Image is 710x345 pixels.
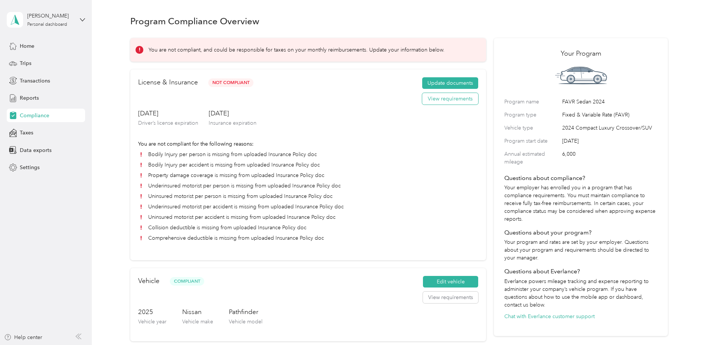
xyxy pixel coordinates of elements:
[138,77,198,87] h2: License & Insurance
[138,192,478,200] li: Uninsured motorist per person is missing from uploaded Insurance Policy doc
[138,140,478,148] p: You are not compliant for the following reasons:
[20,112,49,119] span: Compliance
[504,124,560,132] label: Vehicle type
[138,224,478,231] li: Collision deductible is missing from uploaded Insurance Policy doc
[562,150,657,166] span: 6,000
[182,307,213,317] h3: Nissan
[422,77,478,89] button: Update documents
[562,137,657,145] span: [DATE]
[20,94,39,102] span: Reports
[149,46,445,54] p: You are not compliant, and could be responsible for taxes on your monthly reimbursements. Update ...
[209,119,256,127] p: Insurance expiration
[504,98,560,106] label: Program name
[20,146,52,154] span: Data exports
[138,203,478,211] li: Underinsured motorist per accident is missing from uploaded Insurance Policy doc
[130,17,259,25] h1: Program Compliance Overview
[20,42,34,50] span: Home
[229,318,262,326] p: Vehicle model
[20,59,31,67] span: Trips
[138,119,198,127] p: Driver’s license expiration
[138,182,478,190] li: Underinsured motorist per person is missing from uploaded Insurance Policy doc
[504,184,657,223] p: Your employer has enrolled you in a program that has compliance requirements. You must maintain c...
[138,150,478,158] li: Bodily Injury per person is missing from uploaded Insurance Policy doc
[138,234,478,242] li: Comprehensive deductible is missing from uploaded Insurance Policy doc
[504,150,560,166] label: Annual estimated mileage
[229,307,262,317] h3: Pathfinder
[27,12,74,20] div: [PERSON_NAME]
[182,318,213,326] p: Vehicle make
[504,174,657,183] h4: Questions about compliance?
[138,171,478,179] li: Property damage coverage is missing from uploaded Insurance Policy doc
[422,93,478,105] button: View requirements
[504,111,560,119] label: Program type
[504,277,657,309] p: Everlance powers mileage tracking and expense reporting to administer your company’s vehicle prog...
[504,137,560,145] label: Program start date
[208,78,253,87] span: Not Compliant
[170,277,204,286] span: Compliant
[20,129,33,137] span: Taxes
[504,267,657,276] h4: Questions about Everlance?
[504,228,657,237] h4: Questions about your program?
[562,111,657,119] span: Fixed & Variable Rate (FAVR)
[504,238,657,262] p: Your program and rates are set by your employer. Questions about your program and requirements sh...
[423,276,478,288] button: Edit vehicle
[504,313,595,320] button: Chat with Everlance customer support
[4,333,42,341] button: Help center
[562,98,657,106] span: FAVR Sedan 2024
[423,292,478,304] button: View requirements
[504,49,657,59] h2: Your Program
[138,161,478,169] li: Bodily Injury per accident is missing from uploaded Insurance Policy doc
[27,22,67,27] div: Personal dashboard
[138,318,166,326] p: Vehicle year
[138,276,159,286] h2: Vehicle
[209,109,256,118] h3: [DATE]
[138,109,198,118] h3: [DATE]
[562,124,657,132] span: 2024 Compact Luxury Crossover/SUV
[668,303,710,345] iframe: Everlance-gr Chat Button Frame
[20,164,40,171] span: Settings
[138,213,478,221] li: Uninsured motorist per accident is missing from uploaded Insurance Policy doc
[20,77,50,85] span: Transactions
[138,307,166,317] h3: 2025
